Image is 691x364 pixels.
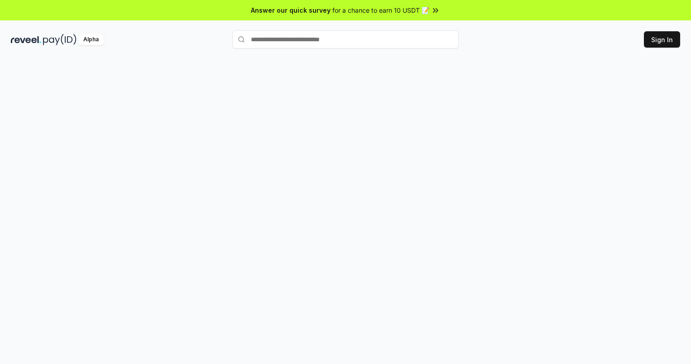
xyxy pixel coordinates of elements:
button: Sign In [644,31,680,48]
img: pay_id [43,34,77,45]
span: Answer our quick survey [251,5,331,15]
img: reveel_dark [11,34,41,45]
div: Alpha [78,34,104,45]
span: for a chance to earn 10 USDT 📝 [332,5,429,15]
